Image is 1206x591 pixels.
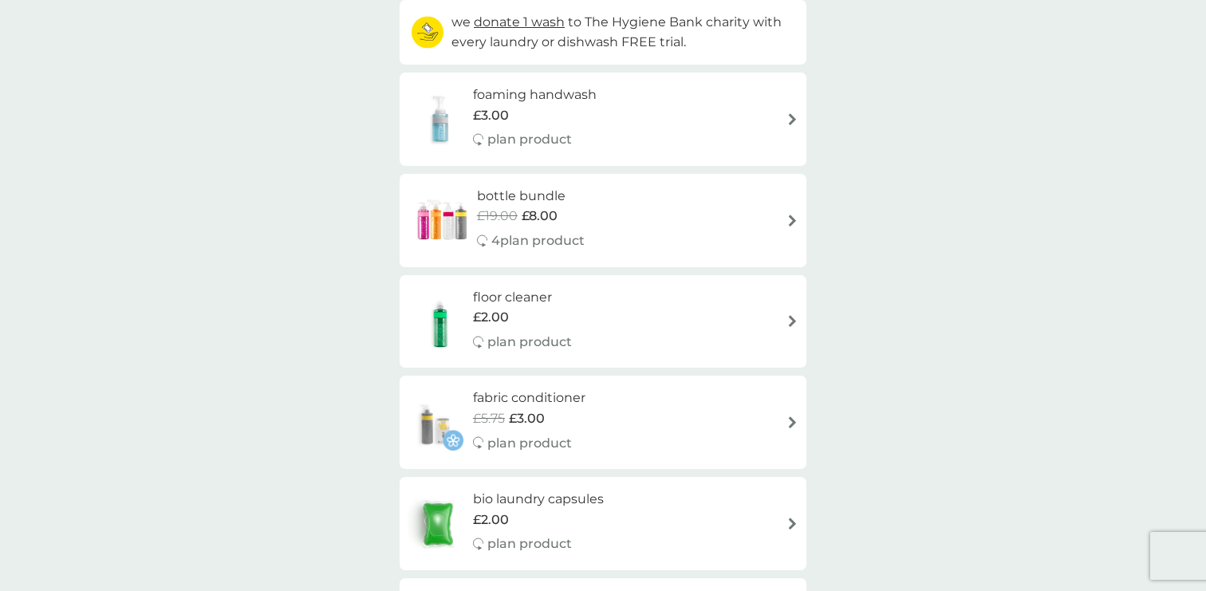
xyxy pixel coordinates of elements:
h6: bottle bundle [477,186,585,207]
h6: floor cleaner [473,287,572,308]
span: donate 1 wash [474,14,565,30]
p: plan product [487,433,572,454]
h6: bio laundry capsules [473,489,604,510]
h6: foaming handwash [473,85,597,105]
p: 4 plan product [491,230,585,251]
span: £19.00 [477,206,518,227]
img: bottle bundle [408,192,477,248]
p: plan product [487,332,572,353]
img: fabric conditioner [408,395,463,451]
img: arrow right [786,215,798,227]
span: £2.00 [473,307,509,328]
span: £8.00 [522,206,558,227]
p: we to The Hygiene Bank charity with every laundry or dishwash FREE trial. [451,12,794,53]
span: £3.00 [509,408,545,429]
img: arrow right [786,518,798,530]
p: plan product [487,129,572,150]
img: bio laundry capsules [408,496,468,552]
span: £5.75 [473,408,505,429]
p: plan product [487,534,572,554]
img: foaming handwash [408,91,473,147]
span: £3.00 [473,105,509,126]
span: £2.00 [473,510,509,530]
img: arrow right [786,315,798,327]
img: floor cleaner [408,294,473,349]
img: arrow right [786,113,798,125]
img: arrow right [786,416,798,428]
h6: fabric conditioner [473,388,585,408]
